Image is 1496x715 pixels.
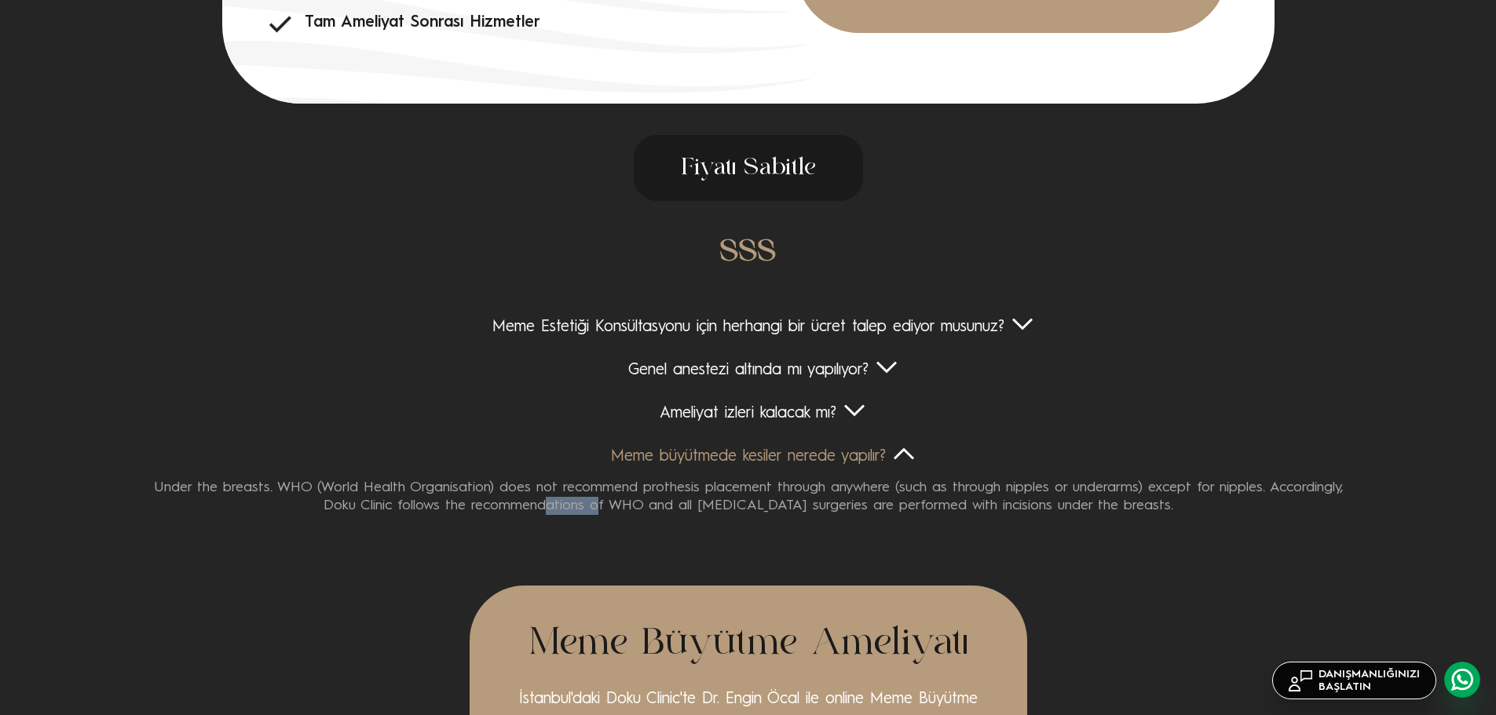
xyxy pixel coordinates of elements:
[1272,662,1436,699] a: DANIŞMANLIĞINIZIBAŞLATIN
[634,135,863,201] span: Fiyatı Sabitle
[269,13,796,33] li: Tam Ameliyat Sonrası Hizmetler
[141,467,1355,515] div: Under the breasts. WHO (World Health Organisation) does not recommend prothesis placement through...
[141,232,1355,275] h4: SSS
[141,447,1355,467] div: Meme büyütmede kesiler nerede yapılır?
[141,361,1355,381] div: Genel anestezi altında mı yapılıyor?
[501,617,996,672] h2: Meme Büyütme Ameliyatı
[141,318,1355,337] div: Meme Estetiği Konsültasyonu için herhangi bir ücret talep ediyor musunuz?
[141,404,1355,424] div: Ameliyat izleri kalacak mı?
